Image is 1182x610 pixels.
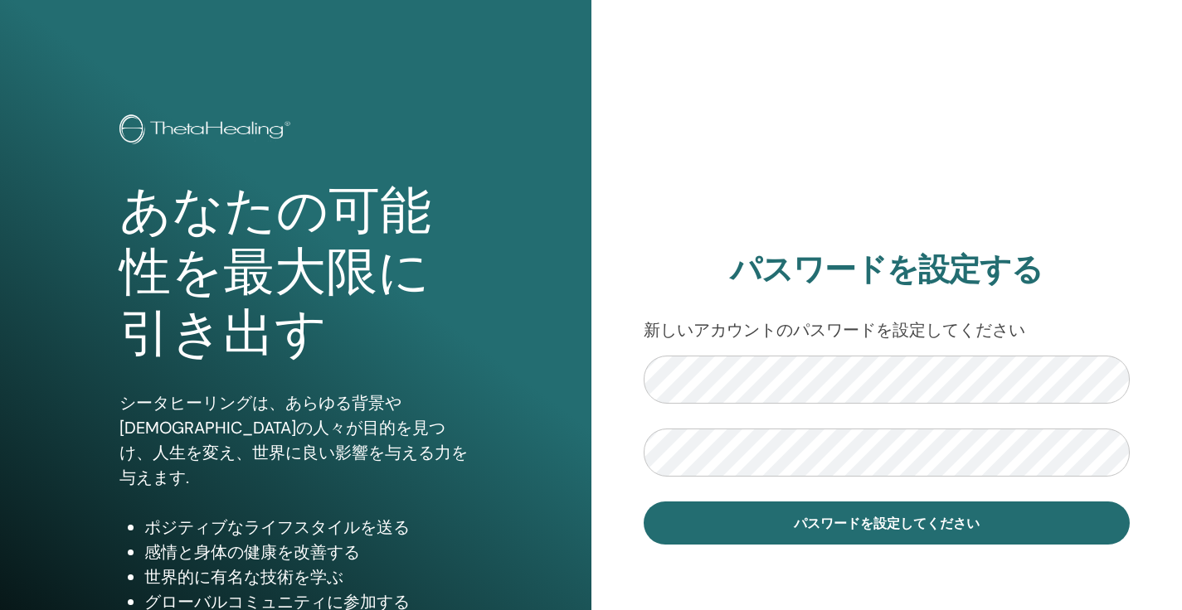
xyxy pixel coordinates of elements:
[144,564,472,589] li: 世界的に有名な技術を学ぶ
[119,181,472,366] h1: あなたの可能性を最大限に引き出す
[144,515,472,540] li: ポジティブなライフスタイルを送る
[119,390,472,490] p: シータヒーリングは、あらゆる背景や[DEMOGRAPHIC_DATA]の人々が目的を見つけ、人生を変え、世界に良い影響を与える力を与えます.
[644,251,1131,289] h2: パスワードを設定する
[644,501,1131,545] button: パスワードを設定してください
[644,317,1131,342] p: 新しいアカウントのパスワードを設定してください
[794,515,980,532] span: パスワードを設定してください
[144,540,472,564] li: 感情と身体の健康を改善する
